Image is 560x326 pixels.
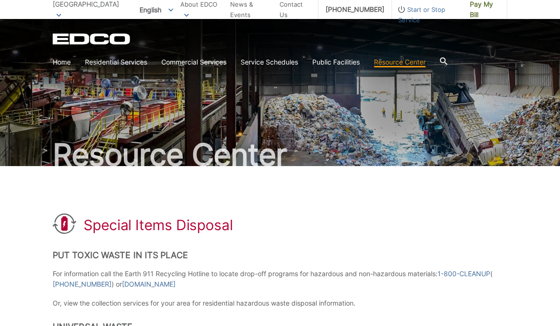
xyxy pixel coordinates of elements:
a: Public Facilities [312,57,360,67]
a: [DOMAIN_NAME] [122,279,176,289]
span: English [132,2,180,18]
h2: Put Toxic Waste In Its Place [53,250,507,261]
p: For information call the Earth 911 Recycling Hotline to locate drop-off programs for hazardous an... [53,269,507,289]
a: Resource Center [374,57,426,67]
a: Commercial Services [161,57,226,67]
a: EDCD logo. Return to the homepage. [53,33,131,45]
h1: Special Items Disposal [84,216,233,233]
a: Residential Services [85,57,147,67]
h2: Resource Center [53,140,507,170]
p: Or, view the collection services for your area for residential hazardous waste disposal information. [53,298,507,308]
a: [PHONE_NUMBER] [53,279,112,289]
a: Home [53,57,71,67]
a: Service Schedules [241,57,298,67]
a: 1-800-CLEANUP [438,269,490,279]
